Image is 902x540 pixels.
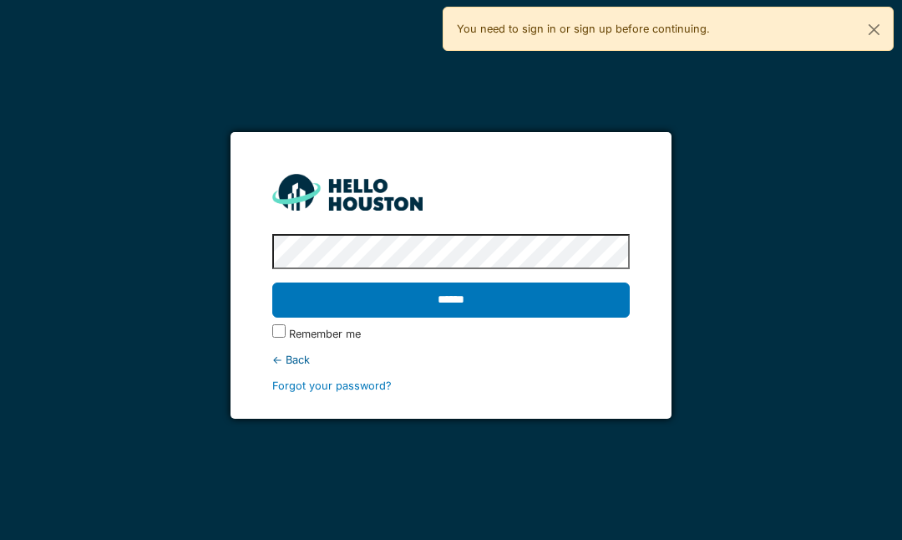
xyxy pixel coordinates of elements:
a: Forgot your password? [272,380,392,392]
div: ← Back [272,352,629,368]
img: HH_line-BYnF2_Hg.png [272,174,423,210]
div: You need to sign in or sign up before continuing. [443,7,894,51]
label: Remember me [289,326,361,342]
button: Close [855,8,893,52]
